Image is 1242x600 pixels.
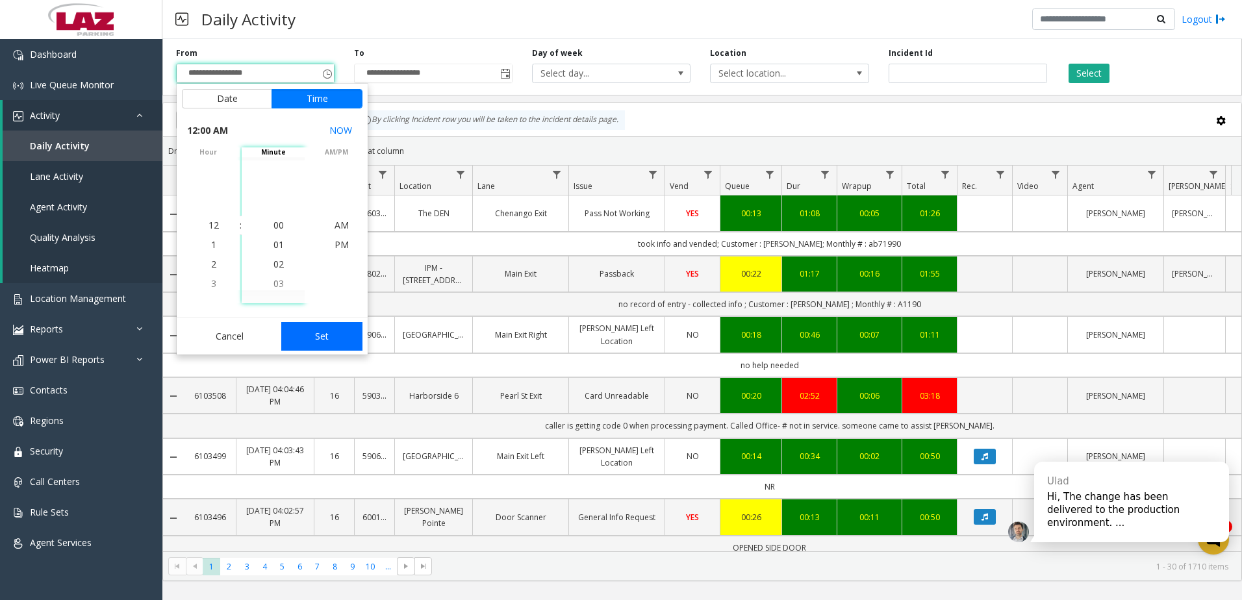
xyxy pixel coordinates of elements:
[362,558,379,575] span: Page 10
[163,209,184,219] a: Collapse Details
[397,557,414,575] span: Go to the next page
[177,147,240,157] span: hour
[670,181,689,192] span: Vend
[577,444,657,469] a: [PERSON_NAME] Left Location
[910,450,949,462] div: 00:50
[845,450,894,462] a: 00:02
[1172,268,1217,280] a: [PERSON_NAME]
[244,383,306,408] a: [DATE] 04:04:46 PM
[937,166,954,183] a: Total Filter Menu
[910,390,949,402] a: 03:18
[176,47,197,59] label: From
[163,513,184,523] a: Collapse Details
[728,268,774,280] div: 00:22
[30,140,90,152] span: Daily Activity
[532,47,583,59] label: Day of week
[163,391,184,401] a: Collapse Details
[163,140,1241,162] div: Drag a column header and drop it here to group by that column
[481,511,561,523] a: Door Scanner
[673,511,712,523] a: YES
[273,277,284,290] span: 03
[13,447,23,457] img: 'icon'
[30,201,87,213] span: Agent Activity
[322,390,346,402] a: 16
[335,238,349,251] span: PM
[281,322,363,351] button: Set
[440,561,1228,572] kendo-pager-info: 1 - 30 of 1710 items
[30,170,83,182] span: Lane Activity
[3,131,162,161] a: Daily Activity
[1076,207,1156,219] a: [PERSON_NAME]
[1215,12,1226,26] img: logout
[687,451,699,462] span: NO
[577,511,657,523] a: General Info Request
[13,355,23,366] img: 'icon'
[30,323,63,335] span: Reports
[305,147,368,157] span: AM/PM
[992,166,1009,183] a: Rec. Filter Menu
[761,166,779,183] a: Queue Filter Menu
[910,207,949,219] a: 01:26
[1072,181,1094,192] span: Agent
[320,64,334,82] span: Toggle popup
[548,166,566,183] a: Lane Filter Menu
[728,450,774,462] div: 00:14
[187,121,228,140] span: 12:00 AM
[845,207,894,219] div: 00:05
[817,166,834,183] a: Dur Filter Menu
[845,511,894,523] a: 00:11
[845,268,894,280] a: 00:16
[1047,490,1216,529] div: Hi, The change has been delivered to the production environment. ...
[686,208,699,219] span: YES
[910,511,949,523] a: 00:50
[686,268,699,279] span: YES
[403,262,464,286] a: IPM - [STREET_ADDRESS]
[344,558,361,575] span: Page 9
[787,181,800,192] span: Dur
[907,181,926,192] span: Total
[477,181,495,192] span: Lane
[209,219,219,231] span: 12
[362,329,387,341] a: 590650
[403,207,464,219] a: The DEN
[244,444,306,469] a: [DATE] 04:03:43 PM
[3,222,162,253] a: Quality Analysis
[324,119,357,142] button: Select now
[889,47,933,59] label: Incident Id
[577,322,657,347] a: [PERSON_NAME] Left Location
[577,207,657,219] a: Pass Not Working
[686,512,699,523] span: YES
[1047,166,1065,183] a: Video Filter Menu
[728,207,774,219] div: 00:13
[256,558,273,575] span: Page 4
[30,414,64,427] span: Regions
[362,268,387,280] a: 780268
[163,166,1241,551] div: Data table
[1076,268,1156,280] a: [PERSON_NAME]
[533,64,659,82] span: Select day...
[673,390,712,402] a: NO
[3,161,162,192] a: Lane Activity
[728,511,774,523] div: 00:26
[910,329,949,341] div: 01:11
[273,258,284,270] span: 02
[910,268,949,280] a: 01:55
[481,268,561,280] a: Main Exit
[273,238,284,251] span: 01
[673,329,712,341] a: NO
[845,390,894,402] a: 00:06
[203,558,220,575] span: Page 1
[401,561,411,571] span: Go to the next page
[291,558,309,575] span: Page 6
[163,331,184,341] a: Collapse Details
[13,538,23,549] img: 'icon'
[418,561,429,571] span: Go to the last page
[790,390,829,402] a: 02:52
[30,506,69,518] span: Rule Sets
[362,450,387,462] a: 590650
[211,238,216,251] span: 1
